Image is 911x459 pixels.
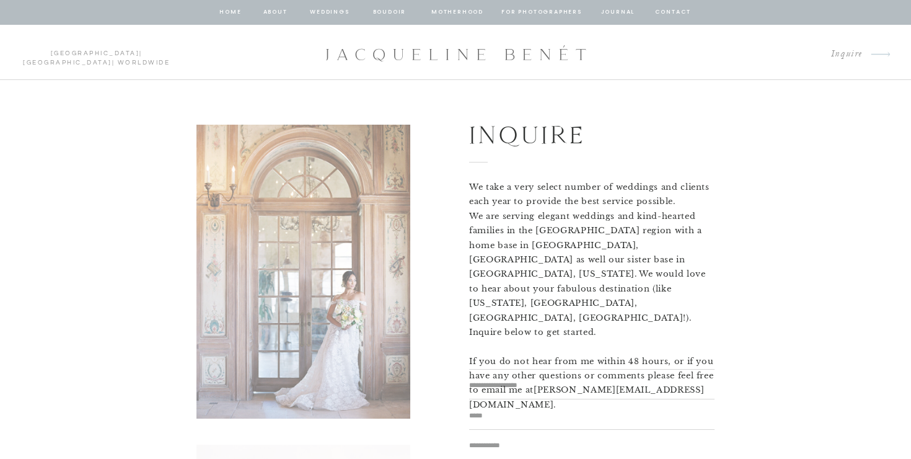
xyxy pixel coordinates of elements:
[821,46,863,63] a: Inquire
[431,7,483,18] a: Motherhood
[469,115,673,152] h1: Inquire
[17,49,175,56] p: | | Worldwide
[219,7,242,18] a: home
[262,7,288,18] a: about
[23,60,112,66] a: [GEOGRAPHIC_DATA]
[501,7,582,18] a: for photographers
[309,7,351,18] a: Weddings
[653,7,693,18] a: contact
[599,7,637,18] a: journal
[372,7,407,18] a: BOUDOIR
[469,180,715,351] p: We take a very select number of weddings and clients each year to provide the best service possib...
[51,50,140,56] a: [GEOGRAPHIC_DATA]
